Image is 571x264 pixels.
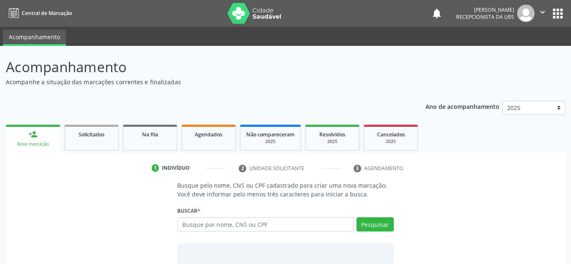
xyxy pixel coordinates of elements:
[246,138,295,145] div: 2025
[377,131,405,138] span: Cancelados
[6,78,398,86] p: Acompanhe a situação das marcações correntes e finalizadas
[517,5,535,22] img: img
[311,138,353,145] div: 2025
[152,164,159,172] div: 1
[370,138,412,145] div: 2025
[3,30,66,46] a: Acompanhamento
[6,57,398,78] p: Acompanhamento
[28,130,38,139] div: person_add
[177,217,354,231] input: Busque por nome, CNS ou CPF
[246,131,295,138] span: Não compareceram
[79,131,105,138] span: Solicitados
[162,164,190,172] div: Indivíduo
[538,8,547,17] i: 
[6,6,72,20] a: Central de Marcação
[319,131,345,138] span: Resolvidos
[456,13,514,20] span: Recepcionista da UBS
[357,217,394,231] button: Pesquisar
[456,6,514,13] div: [PERSON_NAME]
[12,141,54,147] div: Nova marcação
[551,6,565,21] button: apps
[22,10,72,17] span: Central de Marcação
[195,131,222,138] span: Agendados
[431,8,443,19] button: notifications
[177,181,394,199] p: Busque pelo nome, CNS ou CPF cadastrado para criar uma nova marcação. Você deve informar pelo men...
[142,131,158,138] span: Na fila
[177,204,200,217] label: Buscar
[535,5,551,22] button: 
[426,101,500,111] p: Ano de acompanhamento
